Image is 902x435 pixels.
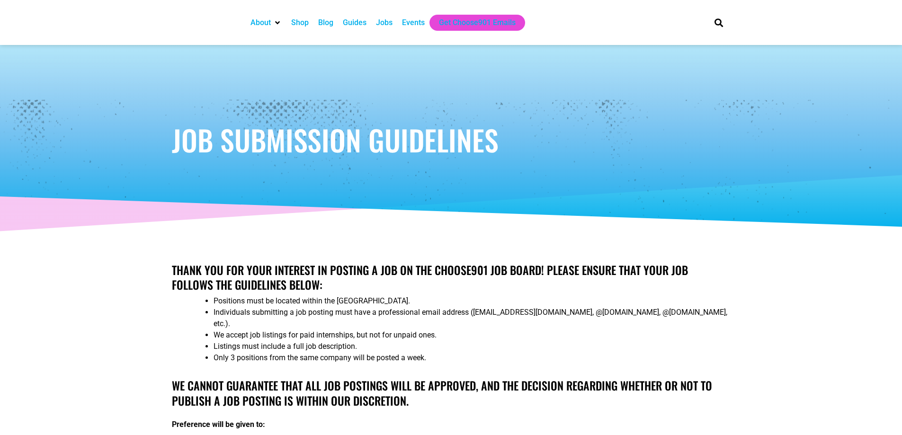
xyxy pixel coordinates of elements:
strong: Preference will be given to: [172,420,265,429]
span: We accept job listings for paid internships, but not for unpaid ones. [214,330,437,339]
li: Only 3 positions from the same company will be posted a week. [214,352,731,364]
h1: Job Submission Guidelines [172,125,731,154]
a: Blog [318,17,333,28]
a: About [250,17,271,28]
li: Listings must include a full job description. [214,341,731,352]
a: Shop [291,17,309,28]
div: About [246,15,286,31]
a: Guides [343,17,366,28]
li: Positions must be located within the [GEOGRAPHIC_DATA]. [214,295,731,307]
nav: Main nav [246,15,698,31]
li: Individuals submitting a job posting must have a professional email address ([EMAIL_ADDRESS][DOMA... [214,307,731,329]
h2: Thank you for your interest in posting a job on the Choose901 job board! Please ensure that your ... [172,263,731,292]
a: Events [402,17,425,28]
a: Jobs [376,17,393,28]
div: Search [711,15,726,30]
h2: We cannot guarantee that all job postings will be approved, and the decision regarding whether or... [172,378,731,408]
a: Get Choose901 Emails [439,17,516,28]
